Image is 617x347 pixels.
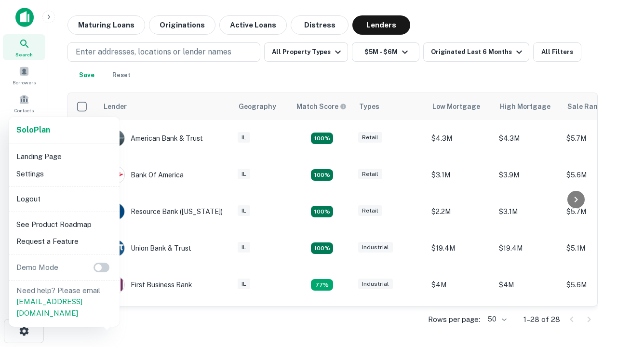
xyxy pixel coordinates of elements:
li: Request a Feature [13,233,116,250]
iframe: Chat Widget [569,239,617,285]
li: Landing Page [13,148,116,165]
strong: Solo Plan [16,125,50,134]
p: Need help? Please email [16,285,112,319]
li: See Product Roadmap [13,216,116,233]
li: Settings [13,165,116,183]
li: Logout [13,190,116,208]
a: SoloPlan [16,124,50,136]
a: [EMAIL_ADDRESS][DOMAIN_NAME] [16,297,82,317]
p: Demo Mode [13,262,62,273]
